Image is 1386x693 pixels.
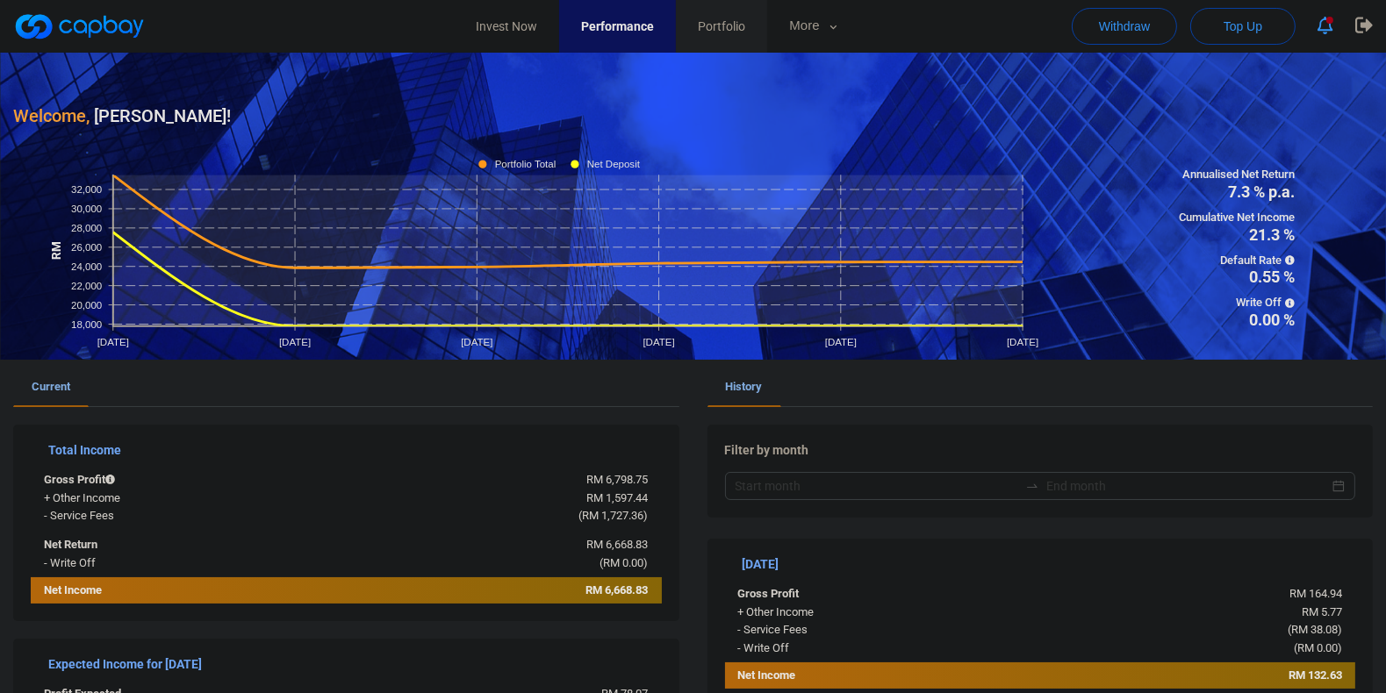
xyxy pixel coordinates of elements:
span: Top Up [1224,18,1262,35]
span: swap-right [1025,479,1039,493]
input: Start month [736,476,1018,496]
tspan: 20,000 [71,299,102,310]
span: RM 164.94 [1289,587,1342,600]
tspan: 28,000 [71,223,102,233]
div: - Service Fees [725,621,987,639]
tspan: 24,000 [71,261,102,271]
span: Annualised Net Return [1179,166,1295,184]
span: RM 0.00 [603,556,643,569]
span: RM 6,798.75 [586,473,648,486]
span: RM 6,668.83 [586,538,648,551]
tspan: RM [50,241,63,260]
h5: Filter by month [725,442,1356,458]
span: 21.3 % [1179,227,1295,243]
span: Cumulative Net Income [1179,209,1295,227]
span: RM 1,597.44 [586,491,648,504]
input: End month [1046,476,1329,496]
span: RM 5.77 [1302,605,1342,618]
div: ( ) [987,621,1355,639]
div: + Other Income [725,604,987,622]
tspan: 32,000 [71,184,102,195]
div: Net Return [31,536,293,554]
h5: Total Income [48,442,662,458]
span: History [726,380,763,393]
div: ( ) [293,554,661,573]
tspan: [DATE] [1007,337,1038,347]
span: RM 38.08 [1291,623,1338,636]
div: ( ) [987,639,1355,658]
tspan: [DATE] [825,337,857,347]
button: Top Up [1190,8,1296,45]
tspan: [DATE] [279,337,311,347]
tspan: Net Deposit [587,159,641,169]
tspan: [DATE] [461,337,492,347]
button: Withdraw [1072,8,1177,45]
span: Write Off [1179,294,1295,312]
span: RM 0.00 [1297,641,1338,654]
span: to [1025,479,1039,493]
h3: [PERSON_NAME] ! [13,102,231,130]
span: 0.00 % [1179,312,1295,328]
div: Net Income [31,582,293,604]
span: RM 132.63 [1289,668,1342,682]
div: - Service Fees [31,507,293,525]
div: Gross Profit [31,471,293,489]
tspan: [DATE] [643,337,675,347]
tspan: [DATE] [97,337,129,347]
span: 0.55 % [1179,269,1295,285]
tspan: Portfolio Total [495,159,557,169]
tspan: 22,000 [71,280,102,290]
tspan: 18,000 [71,318,102,329]
span: Performance [581,17,654,36]
span: Current [32,380,70,393]
h5: [DATE] [743,556,1356,572]
span: RM 6,668.83 [585,583,648,597]
div: Net Income [725,667,987,689]
tspan: 26,000 [71,241,102,252]
span: Welcome, [13,105,90,126]
div: + Other Income [31,489,293,508]
tspan: 30,000 [71,204,102,214]
span: RM 1,727.36 [582,509,643,522]
span: Portfolio [698,17,745,36]
div: ( ) [293,507,661,525]
span: 7.3 % p.a. [1179,184,1295,200]
span: Default Rate [1179,252,1295,270]
div: Gross Profit [725,585,987,604]
div: - Write Off [725,639,987,658]
div: - Write Off [31,554,293,573]
h5: Expected Income for [DATE] [48,656,662,672]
